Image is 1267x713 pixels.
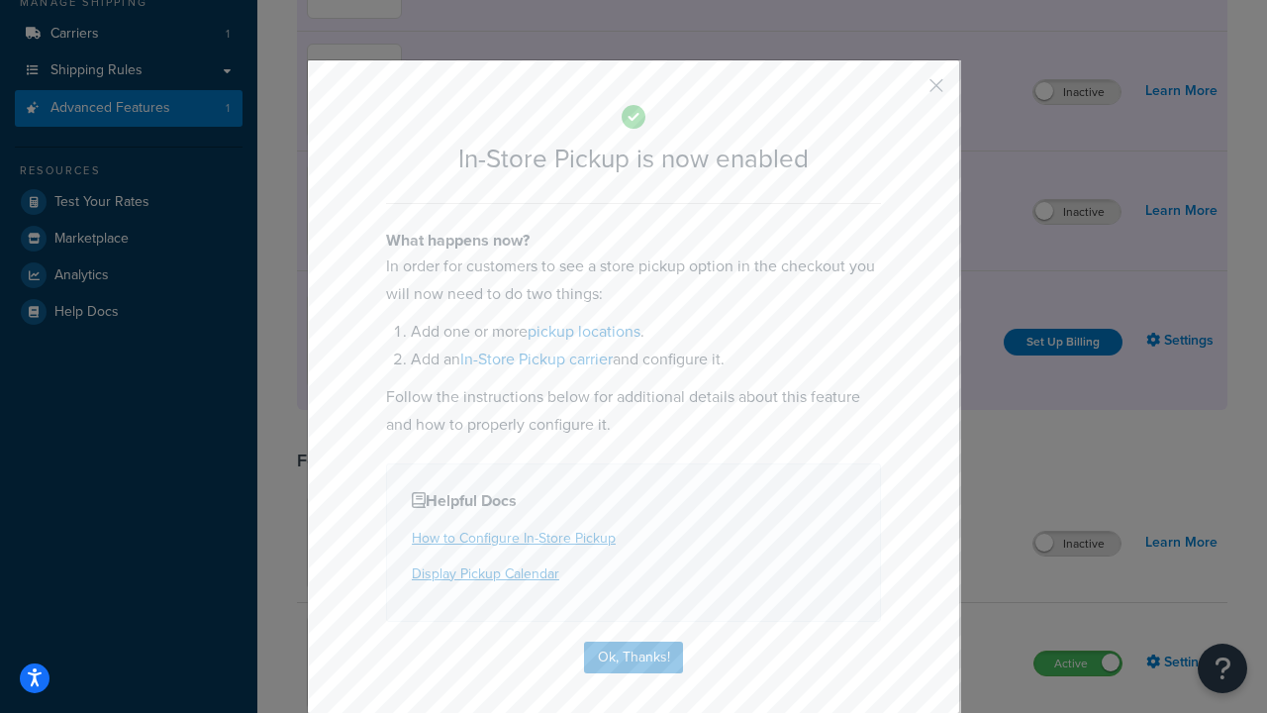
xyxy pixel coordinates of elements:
[386,145,881,173] h2: In-Store Pickup is now enabled
[386,229,881,253] h4: What happens now?
[528,320,640,343] a: pickup locations
[386,383,881,439] p: Follow the instructions below for additional details about this feature and how to properly confi...
[386,253,881,308] p: In order for customers to see a store pickup option in the checkout you will now need to do two t...
[411,318,881,346] li: Add one or more .
[412,489,855,513] h4: Helpful Docs
[460,348,613,370] a: In-Store Pickup carrier
[584,642,683,673] button: Ok, Thanks!
[412,528,616,549] a: How to Configure In-Store Pickup
[412,563,559,584] a: Display Pickup Calendar
[411,346,881,373] li: Add an and configure it.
